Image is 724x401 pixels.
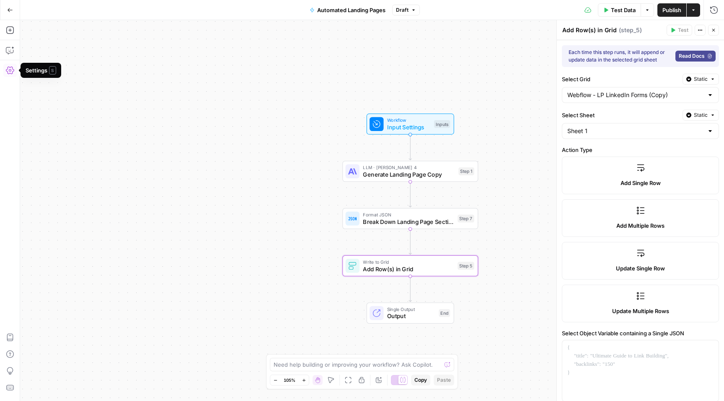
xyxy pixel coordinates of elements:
span: Read Docs [679,52,705,60]
span: LLM · [PERSON_NAME] 4 [363,164,455,171]
span: Copy [414,376,427,384]
span: Test Data [611,6,636,14]
div: WorkflowInput SettingsInputs [342,113,478,134]
button: Paste [434,375,454,386]
div: Step 7 [458,215,474,223]
button: Draft [392,5,420,15]
span: Output [387,312,435,321]
a: Read Docs [675,51,716,62]
span: Write to Grid [363,258,454,265]
div: LLM · [PERSON_NAME] 4Generate Landing Page CopyStep 1 [342,161,478,182]
span: Publish [662,6,681,14]
span: Static [694,111,708,119]
g: Edge from start to step_1 [409,134,411,160]
label: Select Object Variable containing a Single JSON [562,329,719,337]
span: Test [678,26,688,34]
label: Action Type [562,146,719,154]
span: Input Settings [387,123,430,131]
button: Static [683,110,719,121]
span: Single Output [387,306,435,313]
span: Add Single Row [621,179,661,187]
span: Add Multiple Rows [616,221,665,230]
g: Edge from step_7 to step_5 [409,229,411,254]
span: Paste [437,376,451,384]
span: Update Single Row [616,264,665,272]
span: Break Down Landing Page Sections [363,217,454,226]
button: Test Data [598,3,641,17]
g: Edge from step_1 to step_7 [409,182,411,207]
div: Format JSONBreak Down Landing Page SectionsStep 7 [342,208,478,229]
span: Static [694,75,708,83]
g: Edge from step_5 to end [409,276,411,302]
span: ( step_5 ) [619,26,642,34]
button: Static [683,74,719,85]
button: Copy [411,375,430,386]
input: Webflow - LP LinkedIn Forms (Copy) [567,91,703,99]
button: Automated Landing Pages [305,3,390,17]
div: End [439,309,450,317]
span: Workflow [387,117,430,124]
div: Write to GridAdd Row(s) in GridStep 5 [342,255,478,276]
span: Format JSON [363,211,454,218]
label: Select Grid [562,75,679,83]
div: Single OutputOutputEnd [342,303,478,324]
div: Each time this step runs, it will append or update data in the selected grid sheet [569,49,672,64]
div: Settings [26,66,56,75]
span: Generate Landing Page Copy [363,170,455,179]
button: Publish [657,3,686,17]
span: Update Multiple Rows [612,307,669,315]
span: 105% [284,377,295,383]
input: Sheet 1 [567,127,703,135]
button: Test [667,25,692,36]
span: Draft [396,6,409,14]
textarea: Add Row(s) in Grid [562,26,617,34]
span: Automated Landing Pages [317,6,385,14]
span: S [49,66,56,75]
label: Select Sheet [562,111,679,119]
div: Step 1 [458,167,474,175]
span: Add Row(s) in Grid [363,265,454,273]
div: Inputs [434,120,450,128]
div: Step 5 [458,262,474,270]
